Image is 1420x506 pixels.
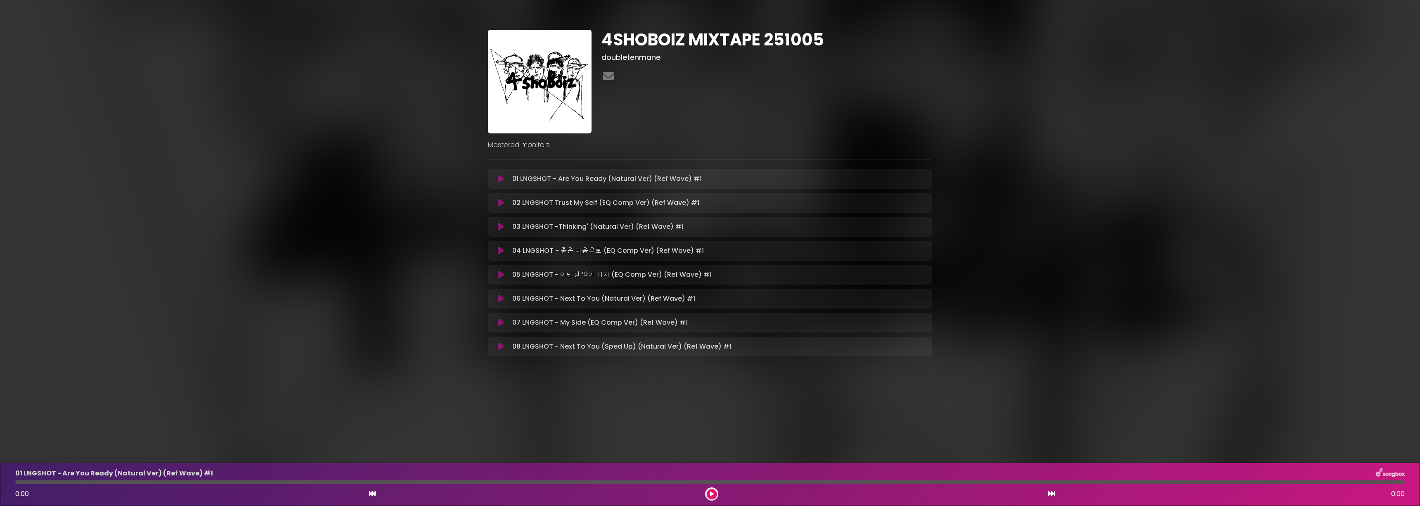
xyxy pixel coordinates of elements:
[512,222,684,232] p: 03 LNGSHOT -Thinking' (Natural Ver) (Ref Wave) #1
[512,174,702,184] p: 01 LNGSHOT - Are You Ready (Natural Ver) (Ref Wave) #1
[488,140,932,150] p: Mastered monitors
[512,246,704,256] p: 04 LNGSHOT - 좋은 마음으로 (EQ Comp Ver) (Ref Wave) #1
[488,30,592,133] img: WpJZf4DWQ0Wh4nhxdG2j
[512,342,731,352] p: 08 LNGSHOT - Next To You (Sped Up) (Natural Ver) (Ref Wave) #1
[512,198,699,208] p: 02 LNGSHOT Trust My Self (EQ Comp Ver) (Ref Wave) #1
[601,53,932,62] h3: doubletenmane
[512,294,695,304] p: 06 LNGSHOT - Next To You (Natural Ver) (Ref Wave) #1
[601,30,932,50] h1: 4SHOBOIZ MIXTAPE 251005
[512,318,688,328] p: 07 LNGSHOT - My Side (EQ Comp Ver) (Ref Wave) #1
[512,270,712,280] p: 05 LNGSHOT - 아닌걸 알아 이제 (EQ Comp Ver) (Ref Wave) #1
